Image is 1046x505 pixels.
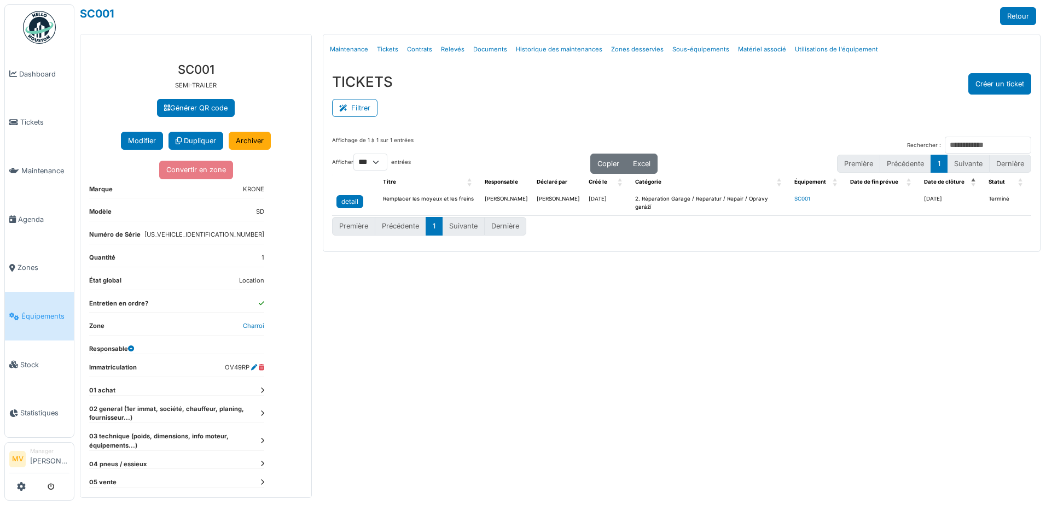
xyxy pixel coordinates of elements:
[89,321,104,335] dt: Zone
[239,276,264,285] dd: Location
[336,195,363,208] a: detail
[256,207,264,216] dd: SD
[20,117,69,127] span: Tickets
[19,69,69,79] span: Dashboard
[89,253,115,267] dt: Quantité
[633,160,650,168] span: Excel
[5,389,74,438] a: Statistiques
[512,37,607,62] a: Historique des maintenances
[589,179,607,185] span: Créé le
[89,230,141,244] dt: Numéro de Série
[18,214,69,225] span: Agenda
[9,451,26,467] li: MV
[907,142,941,150] label: Rechercher :
[850,179,898,185] span: Date de fin prévue
[332,73,393,90] h3: TICKETS
[924,179,964,185] span: Date de clôture
[144,230,264,239] dd: [US_VEHICLE_IDENTIFICATION_NUMBER]
[89,62,303,77] h3: SC001
[635,179,661,185] span: Catégorie
[30,447,69,471] li: [PERSON_NAME]
[80,7,114,20] a: SC001
[734,37,791,62] a: Matériel associé
[1018,174,1025,191] span: Statut: Activate to sort
[379,191,480,216] td: Remplacer les moyeux et les freins
[791,37,882,62] a: Utilisations de l'équipement
[225,363,264,372] dd: OV49RP
[584,191,631,216] td: [DATE]
[9,447,69,473] a: MV Manager[PERSON_NAME]
[626,154,658,174] button: Excel
[597,160,619,168] span: Copier
[89,81,303,90] p: SEMI-TRAILER
[21,311,69,321] span: Équipements
[229,132,271,150] a: Archiver
[332,99,377,117] button: Filtrer
[341,197,358,207] div: detail
[1000,7,1036,25] a: Retour
[5,146,74,195] a: Maintenance
[89,386,264,395] dt: 01 achat
[89,363,137,377] dt: Immatriculation
[23,11,56,44] img: Badge_color-CXgf-gQk.svg
[403,37,437,62] a: Contrats
[332,154,411,171] label: Afficher entrées
[794,196,810,202] a: SC001
[668,37,734,62] a: Sous-équipements
[437,37,469,62] a: Relevés
[469,37,512,62] a: Documents
[485,179,518,185] span: Responsable
[89,432,264,450] dt: 03 technique (poids, dimensions, info moteur, équipements...)
[89,344,134,354] dt: Responsable
[30,447,69,455] div: Manager
[537,179,567,185] span: Déclaré par
[243,185,264,194] dd: KRONE
[794,179,826,185] span: Équipement
[261,253,264,262] dd: 1
[20,360,69,370] span: Stock
[332,217,526,235] nav: pagination
[89,185,113,198] dt: Marque
[89,460,264,469] dt: 04 pneus / essieux
[326,37,373,62] a: Maintenance
[467,174,474,191] span: Titre: Activate to sort
[618,174,624,191] span: Créé le: Activate to sort
[426,217,443,235] button: 1
[931,155,948,173] button: 1
[5,195,74,244] a: Agenda
[89,299,148,313] dt: Entretien en ordre?
[833,174,839,191] span: Équipement: Activate to sort
[373,37,403,62] a: Tickets
[777,174,783,191] span: Catégorie: Activate to sort
[21,166,69,176] span: Maintenance
[332,137,414,154] div: Affichage de 1 à 1 sur 1 entrées
[5,340,74,389] a: Stock
[5,244,74,292] a: Zones
[20,408,69,418] span: Statistiques
[920,191,985,216] td: [DATE]
[157,99,235,117] a: Générer QR code
[89,404,264,423] dt: 02 general (1er immat, société, chauffeur, planing, fournisseur...)
[590,154,626,174] button: Copier
[984,191,1031,216] td: Terminé
[18,262,69,273] span: Zones
[5,98,74,147] a: Tickets
[968,73,1031,95] button: Créer un ticket
[971,174,978,191] span: Date de clôture: Activate to invert sorting
[480,191,532,216] td: [PERSON_NAME]
[837,155,1031,173] nav: pagination
[89,207,112,221] dt: Modèle
[5,50,74,98] a: Dashboard
[243,322,264,330] a: Charroi
[532,191,584,216] td: [PERSON_NAME]
[5,292,74,340] a: Équipements
[631,191,790,216] td: 2. Réparation Garage / Reparatur / Repair / Opravy garáží
[89,478,264,487] dt: 05 vente
[989,179,1005,185] span: Statut
[607,37,668,62] a: Zones desservies
[168,132,223,150] a: Dupliquer
[906,174,913,191] span: Date de fin prévue: Activate to sort
[353,154,387,171] select: Afficherentrées
[383,179,396,185] span: Titre
[89,276,121,290] dt: État global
